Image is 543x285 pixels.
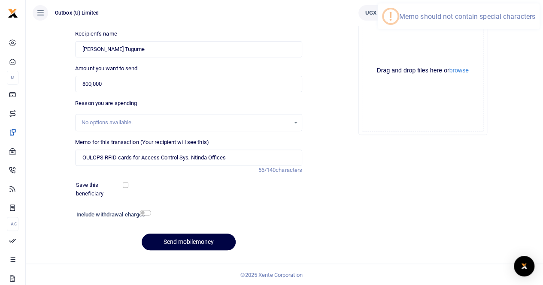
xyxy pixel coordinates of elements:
[76,181,124,198] label: Save this beneficiary
[82,118,290,127] div: No options available.
[75,30,117,38] label: Recipient's name
[8,8,18,18] img: logo-small
[75,64,137,73] label: Amount you want to send
[358,5,408,21] a: UGX 8,210,044
[449,67,469,73] button: browse
[362,66,483,75] div: Drag and drop files here or
[75,138,209,147] label: Memo for this transaction (Your recipient will see this)
[75,41,302,57] input: Loading name...
[8,9,18,16] a: logo-small logo-large logo-large
[276,167,302,173] span: characters
[358,6,487,135] div: File Uploader
[142,234,236,250] button: Send mobilemoney
[258,167,276,173] span: 56/140
[399,12,535,21] div: Memo should not contain special characters
[52,9,102,17] span: Outbox (U) Limited
[75,99,137,108] label: Reason you are spending
[75,76,302,92] input: UGX
[514,256,534,276] div: Open Intercom Messenger
[76,211,147,218] h6: Include withdrawal charges
[7,217,18,231] li: Ac
[355,5,411,21] li: Wallet ballance
[75,150,302,166] input: Enter extra information
[389,9,392,23] div: !
[7,71,18,85] li: M
[365,9,401,17] span: UGX 8,210,044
